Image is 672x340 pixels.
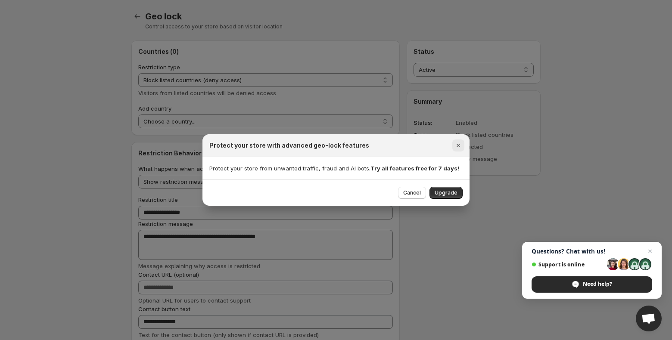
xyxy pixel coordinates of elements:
[532,261,604,268] span: Support is online
[370,165,459,172] strong: Try all features free for 7 days!
[429,187,463,199] button: Upgrade
[452,139,464,151] button: Close
[435,189,457,196] span: Upgrade
[403,189,421,196] span: Cancel
[636,306,662,331] a: Open chat
[209,141,369,150] h2: Protect your store with advanced geo-lock features
[209,164,463,173] p: Protect your store from unwanted traffic, fraud and AI bots.
[583,280,612,288] span: Need help?
[532,276,652,293] span: Need help?
[398,187,426,199] button: Cancel
[532,248,652,255] span: Questions? Chat with us!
